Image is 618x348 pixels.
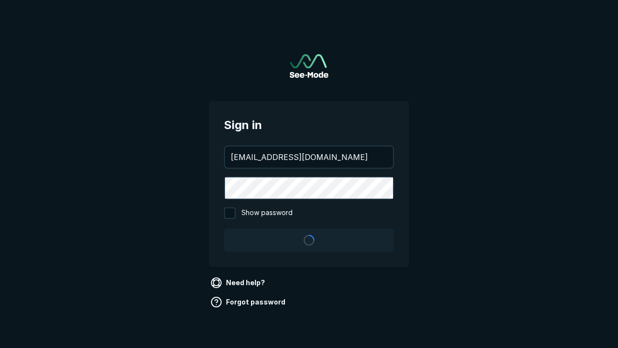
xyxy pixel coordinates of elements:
a: Need help? [209,275,269,290]
span: Show password [241,207,293,219]
a: Go to sign in [290,54,328,78]
span: Sign in [224,116,394,134]
input: your@email.com [225,146,393,168]
a: Forgot password [209,294,289,310]
img: See-Mode Logo [290,54,328,78]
